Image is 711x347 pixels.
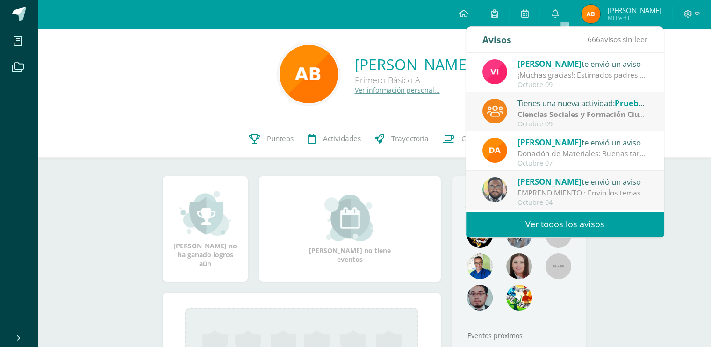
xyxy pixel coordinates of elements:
[464,183,519,207] a: Maestros
[517,176,582,187] span: [PERSON_NAME]
[582,5,600,23] img: af3f1ce2e402b9b88cdd69c96d8e3f35.png
[517,58,582,69] span: [PERSON_NAME]
[391,134,429,144] span: Trayectoria
[466,211,664,237] a: Ver todos los avisos
[464,331,574,340] div: Eventos próximos
[517,188,647,198] div: EMPRENDIMIENTO : Envio los temas a evaluar Calculo IVA 12% Calculo ISR 5 Y 7%
[517,70,647,80] div: ¡Muchas gracias!: Estimados padres y madres de familia. Llegamos al cierre de este ciclo escolar,...
[180,190,231,237] img: achievement_small.png
[482,138,507,163] img: f9d34ca01e392badc01b6cd8c48cabbd.png
[517,199,647,207] div: Octubre 04
[607,6,661,15] span: [PERSON_NAME]
[482,177,507,202] img: 712781701cd376c1a616437b5c60ae46.png
[517,148,647,159] div: Donación de Materiales: Buenas tardes estimados padres de familia, por este medio les envío un co...
[355,74,471,86] div: Primero Básico A
[517,175,647,188] div: te envió un aviso
[355,54,471,74] a: [PERSON_NAME]
[517,136,647,148] div: te envió un aviso
[461,134,494,144] span: Contactos
[517,58,647,70] div: te envió un aviso
[588,34,647,44] span: avisos sin leer
[482,59,507,84] img: bd6d0aa147d20350c4821b7c643124fa.png
[517,109,647,120] div: | Prueba de Logro
[242,120,301,158] a: Punteos
[355,86,440,94] a: Ver información personal...
[267,134,294,144] span: Punteos
[517,159,647,167] div: Octubre 07
[588,34,600,44] span: 666
[506,253,532,279] img: 67c3d6f6ad1c930a517675cdc903f95f.png
[368,120,436,158] a: Trayectoria
[303,195,397,264] div: [PERSON_NAME] no tiene eventos
[482,27,511,52] div: Avisos
[506,285,532,311] img: a43eca2235894a1cc1b3d6ce2f11d98a.png
[323,134,361,144] span: Actividades
[301,120,368,158] a: Actividades
[172,190,238,268] div: [PERSON_NAME] no ha ganado logros aún
[517,137,582,148] span: [PERSON_NAME]
[546,253,571,279] img: 55x55
[467,285,493,311] img: d0e54f245e8330cebada5b5b95708334.png
[517,120,647,128] div: Octubre 09
[280,45,338,103] img: b589903457601ffb707d128bdb930be0.png
[324,195,375,241] img: event_small.png
[467,253,493,279] img: 10741f48bcca31577cbcd80b61dad2f3.png
[517,97,647,109] div: Tienes una nueva actividad:
[436,120,501,158] a: Contactos
[607,14,661,22] span: Mi Perfil
[517,81,647,89] div: Octubre 09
